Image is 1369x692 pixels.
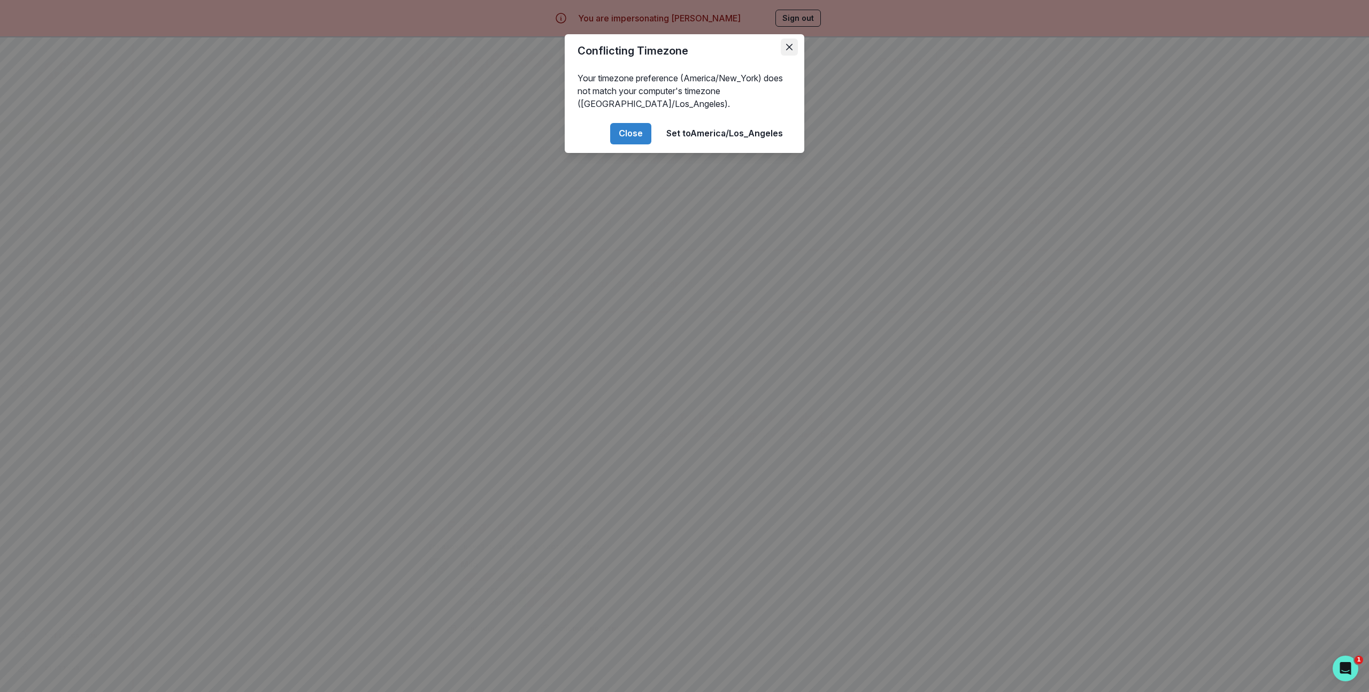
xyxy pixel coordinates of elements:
div: Your timezone preference (America/New_York) does not match your computer's timezone ([GEOGRAPHIC_... [565,67,804,114]
button: Set toAmerica/Los_Angeles [658,123,791,144]
button: Close [610,123,651,144]
header: Conflicting Timezone [565,34,804,67]
span: 1 [1355,656,1363,664]
iframe: Intercom live chat [1333,656,1358,681]
button: Close [781,39,798,56]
